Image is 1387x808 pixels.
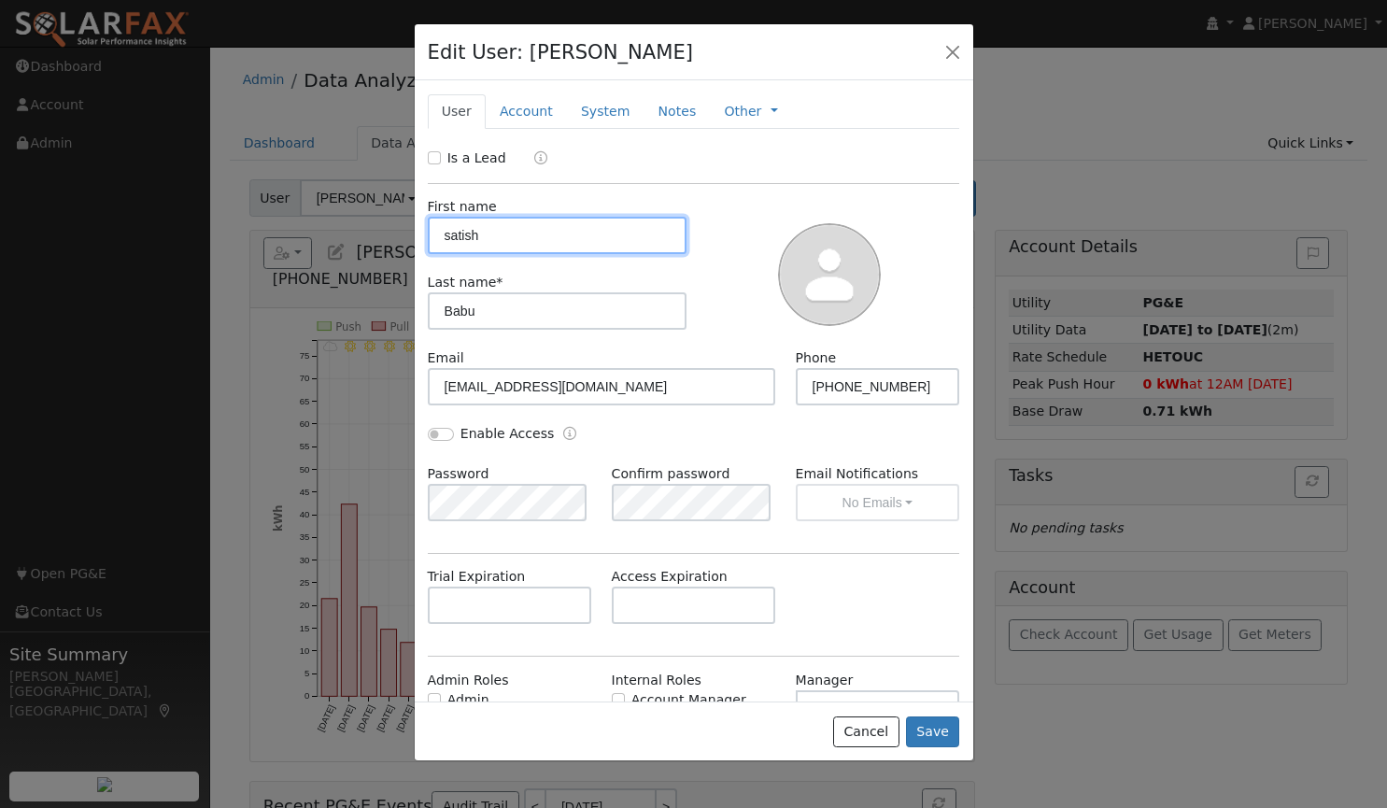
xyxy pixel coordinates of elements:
input: Admin [428,693,441,706]
label: Admin Roles [428,671,509,690]
button: Cancel [833,716,899,748]
a: Notes [644,94,710,129]
label: Email [428,348,464,368]
a: Lead [520,149,547,170]
span: Required [496,275,502,290]
label: Enable Access [460,424,555,444]
label: First name [428,197,497,217]
button: Save [906,716,960,748]
a: Account [486,94,567,129]
label: Last name [428,273,503,292]
input: Is a Lead [428,151,441,164]
input: Select a User [796,690,960,728]
a: Enable Access [563,424,576,446]
a: Other [724,102,761,121]
a: User [428,94,486,129]
label: Password [428,464,489,484]
label: Is a Lead [447,149,506,168]
label: Account Manager [631,690,746,710]
label: Access Expiration [612,567,728,587]
label: Trial Expiration [428,567,526,587]
h4: Edit User: [PERSON_NAME] [428,37,694,67]
input: Account Manager [612,693,625,706]
label: Internal Roles [612,671,701,690]
label: Manager [796,671,854,690]
a: System [567,94,644,129]
label: Admin [447,690,489,710]
label: Confirm password [612,464,730,484]
label: Phone [796,348,837,368]
label: Email Notifications [796,464,960,484]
